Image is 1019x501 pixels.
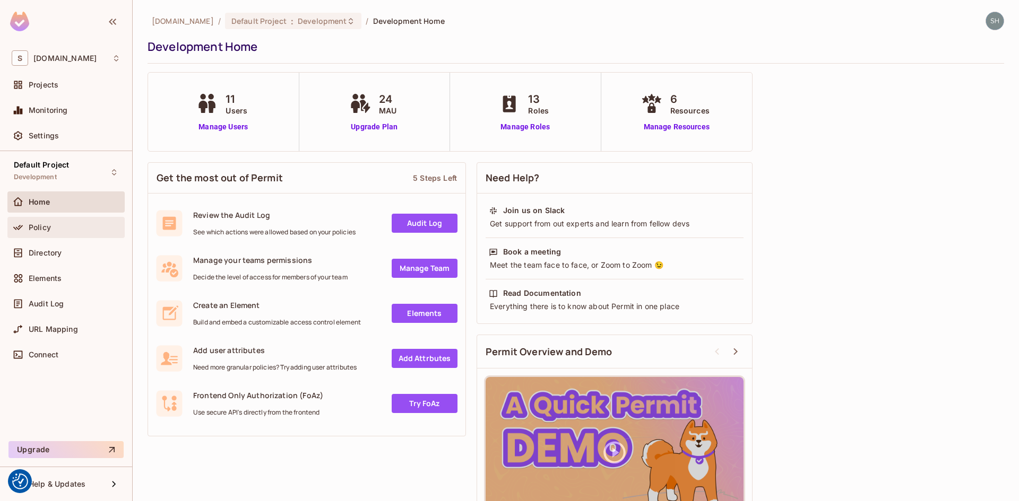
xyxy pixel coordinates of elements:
[373,16,445,26] span: Development Home
[12,473,28,489] button: Consent Preferences
[148,39,999,55] div: Development Home
[392,349,457,368] a: Add Attrbutes
[193,408,323,417] span: Use secure API's directly from the frontend
[29,300,64,308] span: Audit Log
[29,81,58,89] span: Projects
[392,259,457,278] a: Manage Team
[218,16,221,26] li: /
[486,171,540,184] span: Need Help?
[193,318,361,327] span: Build and embed a customizable access control element
[193,210,356,220] span: Review the Audit Log
[29,131,59,140] span: Settings
[413,173,457,183] div: 5 Steps Left
[193,345,357,355] span: Add user attributes
[379,105,396,116] span: MAU
[29,325,78,333] span: URL Mapping
[298,16,347,26] span: Development
[392,304,457,323] a: Elements
[194,121,253,133] a: Manage Users
[503,288,581,298] div: Read Documentation
[29,223,51,232] span: Policy
[638,121,715,133] a: Manage Resources
[489,260,740,270] div: Meet the team face to face, or Zoom to Zoom 😉
[226,105,247,116] span: Users
[29,249,62,257] span: Directory
[347,121,402,133] a: Upgrade Plan
[489,218,740,229] div: Get support from out experts and learn from fellow devs
[193,300,361,310] span: Create an Element
[152,16,214,26] span: the active workspace
[503,247,561,257] div: Book a meeting
[366,16,368,26] li: /
[33,54,97,63] span: Workspace: sea.live
[290,17,294,25] span: :
[29,198,50,206] span: Home
[231,16,287,26] span: Default Project
[29,106,68,115] span: Monitoring
[193,255,348,265] span: Manage your teams permissions
[670,105,710,116] span: Resources
[29,274,62,283] span: Elements
[193,228,356,236] span: See which actions were allowed based on your policies
[486,345,612,358] span: Permit Overview and Demo
[670,91,710,107] span: 6
[14,173,57,181] span: Development
[8,441,124,458] button: Upgrade
[496,121,554,133] a: Manage Roles
[489,301,740,312] div: Everything there is to know about Permit in one place
[986,12,1004,30] img: shyamalan.chemmery@testshipping.com
[193,390,323,400] span: Frontend Only Authorization (FoAz)
[528,91,549,107] span: 13
[392,394,457,413] a: Try FoAz
[392,214,457,233] a: Audit Log
[528,105,549,116] span: Roles
[503,205,565,216] div: Join us on Slack
[193,363,357,372] span: Need more granular policies? Try adding user attributes
[12,50,28,66] span: S
[14,161,69,169] span: Default Project
[379,91,396,107] span: 24
[193,273,348,282] span: Decide the level of access for members of your team
[29,480,85,488] span: Help & Updates
[10,12,29,31] img: SReyMgAAAABJRU5ErkJggg==
[12,473,28,489] img: Revisit consent button
[226,91,247,107] span: 11
[29,350,58,359] span: Connect
[157,171,283,184] span: Get the most out of Permit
